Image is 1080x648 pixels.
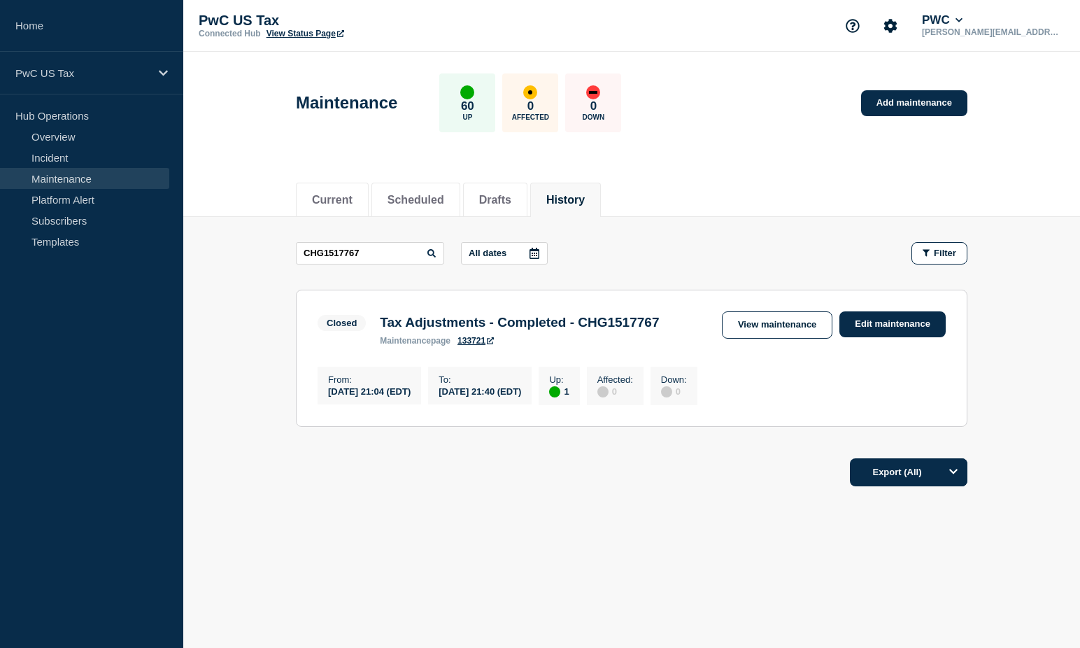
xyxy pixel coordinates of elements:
button: Support [838,11,867,41]
button: PWC [919,13,965,27]
button: Export (All) [850,458,967,486]
p: 0 [527,99,534,113]
button: History [546,194,585,206]
div: 1 [549,385,569,397]
div: disabled [597,386,609,397]
p: 0 [590,99,597,113]
button: Filter [911,242,967,265]
p: Down : [661,374,687,385]
button: Current [312,194,353,206]
p: Down [583,113,605,121]
p: All dates [469,248,506,258]
p: Affected [512,113,549,121]
a: View Status Page [267,29,344,38]
p: Up : [549,374,569,385]
div: 0 [597,385,633,397]
p: Up [462,113,472,121]
div: up [460,85,474,99]
button: Account settings [876,11,905,41]
p: From : [328,374,411,385]
a: Add maintenance [861,90,967,116]
span: maintenance [380,336,431,346]
p: PwC US Tax [15,67,150,79]
h3: Tax Adjustments - Completed - CHG1517767 [380,315,659,330]
span: Filter [934,248,956,258]
div: [DATE] 21:40 (EDT) [439,385,521,397]
div: 0 [661,385,687,397]
p: 60 [461,99,474,113]
a: Edit maintenance [839,311,946,337]
h1: Maintenance [296,93,397,113]
p: Affected : [597,374,633,385]
input: Search maintenances [296,242,444,265]
button: Scheduled [388,194,444,206]
p: Connected Hub [199,29,261,38]
div: Closed [327,318,357,328]
div: disabled [661,386,672,397]
p: PwC US Tax [199,13,478,29]
button: Options [939,458,967,486]
a: 133721 [457,336,494,346]
button: Drafts [479,194,511,206]
p: To : [439,374,521,385]
div: [DATE] 21:04 (EDT) [328,385,411,397]
div: up [549,386,560,397]
div: down [586,85,600,99]
p: page [380,336,450,346]
p: [PERSON_NAME][EMAIL_ADDRESS][PERSON_NAME][DOMAIN_NAME] [919,27,1065,37]
a: View maintenance [722,311,832,339]
button: All dates [461,242,548,265]
div: affected [523,85,537,99]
